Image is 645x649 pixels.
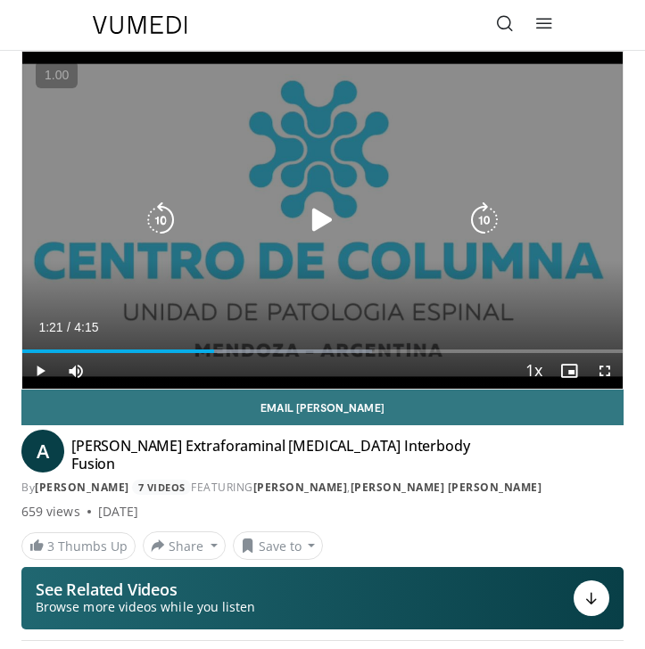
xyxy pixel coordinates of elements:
span: / [67,320,70,334]
button: Playback Rate [516,353,551,389]
a: Email [PERSON_NAME] [21,390,624,425]
div: Progress Bar [22,349,623,353]
span: Browse more videos while you listen [36,598,255,616]
button: Fullscreen [587,353,623,389]
a: [PERSON_NAME] [35,480,129,495]
span: 659 views [21,503,80,521]
a: [PERSON_NAME] [PERSON_NAME] [351,480,542,495]
img: VuMedi Logo [93,16,187,34]
button: Enable picture-in-picture mode [551,353,587,389]
a: 7 Videos [132,480,191,495]
span: 3 [47,538,54,555]
button: Play [22,353,58,389]
button: Save to [233,531,324,560]
span: 1:21 [38,320,62,334]
h4: [PERSON_NAME] Extraforaminal [MEDICAL_DATA] Interbody Fusion [71,437,498,472]
button: See Related Videos Browse more videos while you listen [21,567,624,629]
p: See Related Videos [36,580,255,598]
button: Mute [58,353,94,389]
span: 4:15 [74,320,98,334]
a: [PERSON_NAME] [253,480,348,495]
video-js: Video Player [22,52,623,389]
div: [DATE] [98,503,138,521]
a: 3 Thumbs Up [21,532,136,560]
button: Share [143,531,226,560]
div: By FEATURING , [21,480,624,496]
a: A [21,430,64,472]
